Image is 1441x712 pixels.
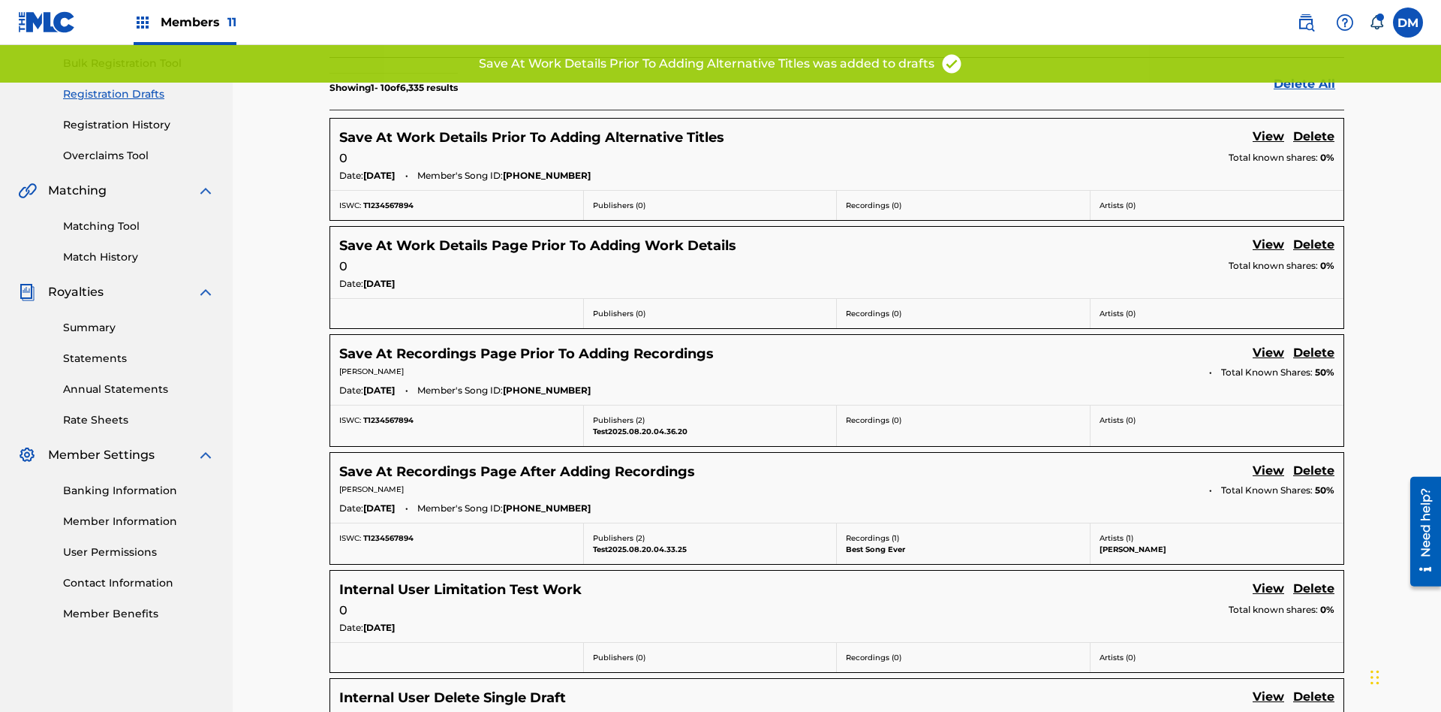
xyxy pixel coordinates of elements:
[363,201,414,210] span: T1234567894
[48,182,107,200] span: Matching
[846,544,1081,555] p: Best Song Ever
[363,277,395,291] span: [DATE]
[1221,484,1315,497] span: Total Known Shares:
[339,345,714,363] h5: Save At Recordings Page Prior To Adding Recordings
[1315,484,1334,497] span: 50 %
[1221,366,1315,379] span: Total Known Shares:
[134,14,152,32] img: Top Rightsholders
[363,502,395,515] span: [DATE]
[63,219,215,234] a: Matching Tool
[363,415,414,425] span: T1234567894
[593,652,828,663] p: Publishers ( 0 )
[1253,236,1284,256] a: View
[1366,640,1441,712] iframe: Chat Widget
[1320,259,1334,273] span: 0%
[339,367,404,376] span: [PERSON_NAME]
[363,621,395,635] span: [DATE]
[1100,652,1335,663] p: Artists ( 0 )
[329,81,458,95] p: Showing 1 - 10 of 6,335 results
[339,149,1334,167] div: 0
[339,484,404,494] span: [PERSON_NAME]
[1330,8,1360,38] div: Help
[1274,75,1344,93] a: Delete All
[339,581,582,599] h5: Internal User Limitation Test Work
[846,308,1081,319] p: Recordings ( 0 )
[1100,415,1335,426] p: Artists ( 0 )
[1100,308,1335,319] p: Artists ( 0 )
[1370,655,1379,700] div: Drag
[1293,580,1334,600] a: Delete
[18,283,36,301] img: Royalties
[846,652,1081,663] p: Recordings ( 0 )
[339,169,363,183] span: Date:
[1253,462,1284,482] a: View
[1293,344,1334,364] a: Delete
[1293,462,1334,482] a: Delete
[63,351,215,367] a: Statements
[63,320,215,336] a: Summary
[197,182,215,200] img: expand
[197,446,215,464] img: expand
[339,602,1334,620] div: 0
[846,200,1081,211] p: Recordings ( 0 )
[63,575,215,591] a: Contact Information
[363,169,395,183] span: [DATE]
[503,384,591,397] span: [PHONE_NUMBER]
[63,545,215,560] a: User Permissions
[63,606,215,622] a: Member Benefits
[1315,366,1334,379] span: 50 %
[227,15,236,29] span: 11
[1293,128,1334,148] a: Delete
[363,533,414,543] span: T1234567894
[503,169,591,183] span: [PHONE_NUMBER]
[1100,544,1335,555] p: [PERSON_NAME]
[593,200,828,211] p: Publishers ( 0 )
[1253,688,1284,708] a: View
[63,148,215,164] a: Overclaims Tool
[63,382,215,397] a: Annual Statements
[1229,259,1320,273] span: Total known shares:
[63,514,215,529] a: Member Information
[1229,151,1320,164] span: Total known shares:
[63,86,215,102] a: Registration Drafts
[339,384,363,397] span: Date:
[417,502,503,515] span: Member's Song ID:
[339,258,1334,276] div: 0
[363,384,395,397] span: [DATE]
[593,532,828,544] p: Publishers ( 2 )
[1291,8,1321,38] a: Public Search
[1100,532,1335,544] p: Artists ( 1 )
[63,117,215,133] a: Registration History
[1253,128,1284,148] a: View
[339,621,363,635] span: Date:
[63,483,215,499] a: Banking Information
[1336,14,1354,32] img: help
[339,463,695,481] h5: Save At Recordings Page After Adding Recordings
[1393,8,1423,38] div: User Menu
[1229,603,1320,617] span: Total known shares:
[339,237,736,255] h5: Save At Work Details Page Prior To Adding Work Details
[1399,471,1441,594] iframe: Resource Center
[339,415,361,425] span: ISWC:
[63,249,215,265] a: Match History
[63,412,215,428] a: Rate Sheets
[339,277,363,291] span: Date:
[48,283,104,301] span: Royalties
[846,415,1081,426] p: Recordings ( 0 )
[339,689,566,707] h5: Internal User Delete Single Draft
[593,426,828,437] p: Test2025.08.20.04.36.20
[846,532,1081,544] p: Recordings ( 1 )
[417,384,503,397] span: Member's Song ID:
[1297,14,1315,32] img: search
[1320,603,1334,617] span: 0%
[1293,236,1334,256] a: Delete
[940,53,963,75] img: access
[18,446,36,464] img: Member Settings
[593,415,828,426] p: Publishers ( 2 )
[339,129,724,146] h5: Save At Work Details Prior To Adding Alternative Titles
[1100,200,1335,211] p: Artists ( 0 )
[48,446,155,464] span: Member Settings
